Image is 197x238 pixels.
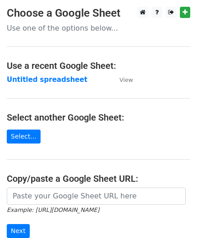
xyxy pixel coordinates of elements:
h4: Select another Google Sheet: [7,112,190,123]
small: Example: [URL][DOMAIN_NAME] [7,207,99,213]
h4: Copy/paste a Google Sheet URL: [7,173,190,184]
h3: Choose a Google Sheet [7,7,190,20]
a: Select... [7,130,41,144]
p: Use one of the options below... [7,23,190,33]
input: Paste your Google Sheet URL here [7,188,186,205]
h4: Use a recent Google Sheet: [7,60,190,71]
a: View [110,76,133,84]
input: Next [7,224,30,238]
small: View [119,76,133,83]
a: Untitled spreadsheet [7,76,87,84]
